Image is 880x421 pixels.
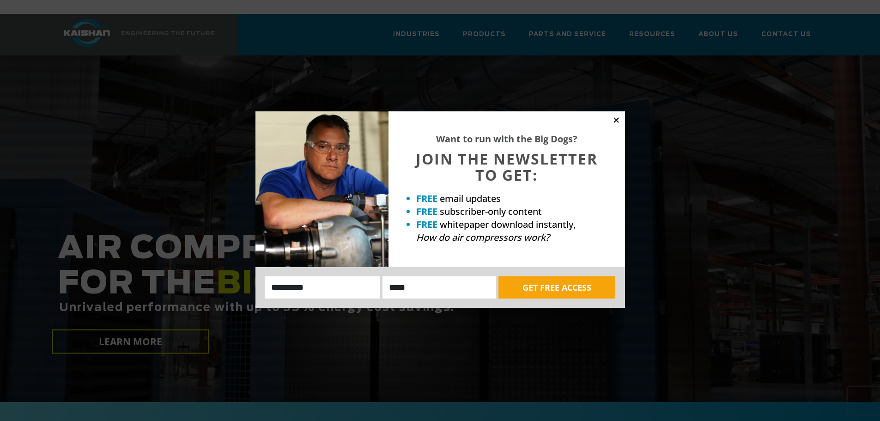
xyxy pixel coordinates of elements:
span: JOIN THE NEWSLETTER TO GET: [416,149,598,185]
button: Close [612,116,620,124]
strong: Want to run with the Big Dogs? [436,133,577,145]
input: Name: [265,276,381,299]
span: whitepaper download instantly, [440,218,576,231]
strong: FREE [416,218,437,231]
strong: FREE [416,205,437,218]
button: GET FREE ACCESS [498,276,615,299]
span: subscriber-only content [440,205,542,218]
span: email updates [440,192,501,205]
em: How do air compressors work? [416,231,550,244]
strong: FREE [416,192,437,205]
input: Email [382,276,496,299]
